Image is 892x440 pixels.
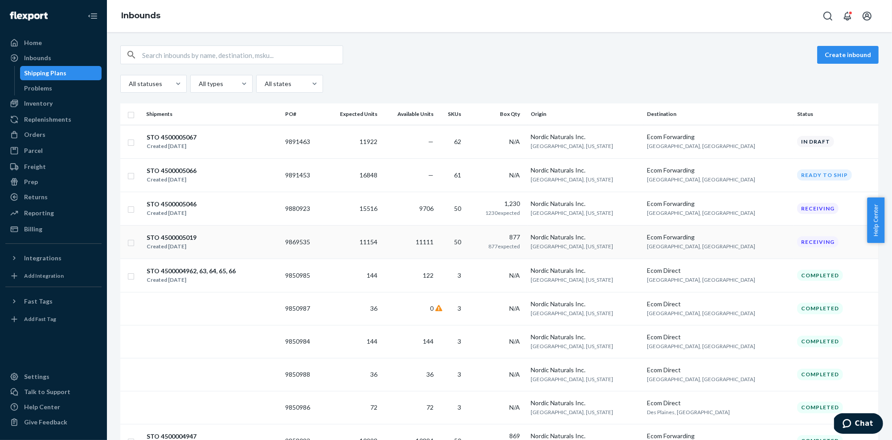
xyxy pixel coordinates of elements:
span: 36 [426,370,434,378]
span: [GEOGRAPHIC_DATA], [GEOGRAPHIC_DATA] [647,176,756,183]
div: Completed [797,336,843,347]
td: 9880923 [282,192,323,225]
span: 36 [370,370,377,378]
button: Open Search Box [819,7,837,25]
span: 0 [430,304,434,312]
div: Ecom Forwarding [647,166,790,175]
div: Settings [24,372,49,381]
td: 9891463 [282,125,323,158]
div: 877 [472,233,520,242]
a: Inbounds [121,11,160,21]
a: Reporting [5,206,102,220]
span: 61 [454,171,461,179]
span: [GEOGRAPHIC_DATA], [US_STATE] [531,243,614,250]
div: STO 4500005067 [147,133,196,142]
span: 11922 [360,138,377,145]
div: Ecom Direct [647,300,790,308]
span: 11111 [416,238,434,246]
span: 50 [454,238,461,246]
th: Box Qty [468,103,527,125]
div: Problems [25,84,53,93]
div: 1,230 [472,199,520,208]
span: [GEOGRAPHIC_DATA], [US_STATE] [531,276,614,283]
td: 9869535 [282,225,323,259]
button: Talk to Support [5,385,102,399]
a: Orders [5,127,102,142]
a: Add Integration [5,269,102,283]
span: 877 expected [489,243,520,250]
div: Created [DATE] [147,276,236,284]
ol: breadcrumbs [114,3,168,29]
span: 50 [454,205,461,212]
div: Completed [797,402,843,413]
div: Created [DATE] [147,175,196,184]
div: Nordic Naturals Inc. [531,132,640,141]
div: Parcel [24,146,43,155]
span: N/A [510,337,520,345]
span: Des Plaines, [GEOGRAPHIC_DATA] [647,409,730,415]
div: Billing [24,225,42,234]
div: Shipping Plans [25,69,67,78]
span: 3 [458,370,461,378]
a: Billing [5,222,102,236]
span: 11154 [360,238,377,246]
th: PO# [282,103,323,125]
th: Status [794,103,879,125]
div: Freight [24,162,46,171]
span: [GEOGRAPHIC_DATA], [US_STATE] [531,343,614,350]
td: 9850986 [282,391,323,424]
span: [GEOGRAPHIC_DATA], [GEOGRAPHIC_DATA] [647,310,756,317]
button: Fast Tags [5,294,102,308]
div: STO 4500005019 [147,233,196,242]
div: Prep [24,177,38,186]
div: Orders [24,130,45,139]
div: Completed [797,369,843,380]
th: SKUs [437,103,468,125]
span: N/A [510,403,520,411]
div: STO 4500005046 [147,200,196,209]
button: Open notifications [839,7,856,25]
button: Open account menu [858,7,876,25]
div: Receiving [797,236,839,247]
div: STO 4500005066 [147,166,196,175]
span: 3 [458,271,461,279]
span: 16848 [360,171,377,179]
span: Help Center [867,197,884,243]
span: N/A [510,138,520,145]
div: Inventory [24,99,53,108]
div: Nordic Naturals Inc. [531,199,640,208]
a: Problems [20,81,102,95]
div: In draft [797,136,834,147]
th: Available Units [381,103,437,125]
a: Settings [5,370,102,384]
span: 144 [423,337,434,345]
span: 1230 expected [486,210,520,216]
div: Home [24,38,42,47]
span: 9706 [419,205,434,212]
a: Shipping Plans [20,66,102,80]
td: 9891453 [282,158,323,192]
span: 72 [370,403,377,411]
span: [GEOGRAPHIC_DATA], [GEOGRAPHIC_DATA] [647,276,756,283]
span: 3 [458,403,461,411]
div: Completed [797,303,843,314]
th: Shipments [143,103,282,125]
div: Ecom Forwarding [647,233,790,242]
span: [GEOGRAPHIC_DATA], [US_STATE] [531,376,614,382]
div: Ecom Direct [647,366,790,374]
th: Expected Units [323,103,381,125]
span: 144 [367,337,377,345]
td: 9850988 [282,358,323,391]
div: Nordic Naturals Inc. [531,266,640,275]
div: Fast Tags [24,297,53,306]
div: Ecom Direct [647,333,790,341]
div: Ready to ship [797,169,852,181]
div: Help Center [24,403,60,411]
span: [GEOGRAPHIC_DATA], [GEOGRAPHIC_DATA] [647,243,756,250]
a: Parcel [5,144,102,158]
div: Nordic Naturals Inc. [531,399,640,407]
div: Reporting [24,209,54,218]
span: N/A [510,304,520,312]
div: Returns [24,193,48,201]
